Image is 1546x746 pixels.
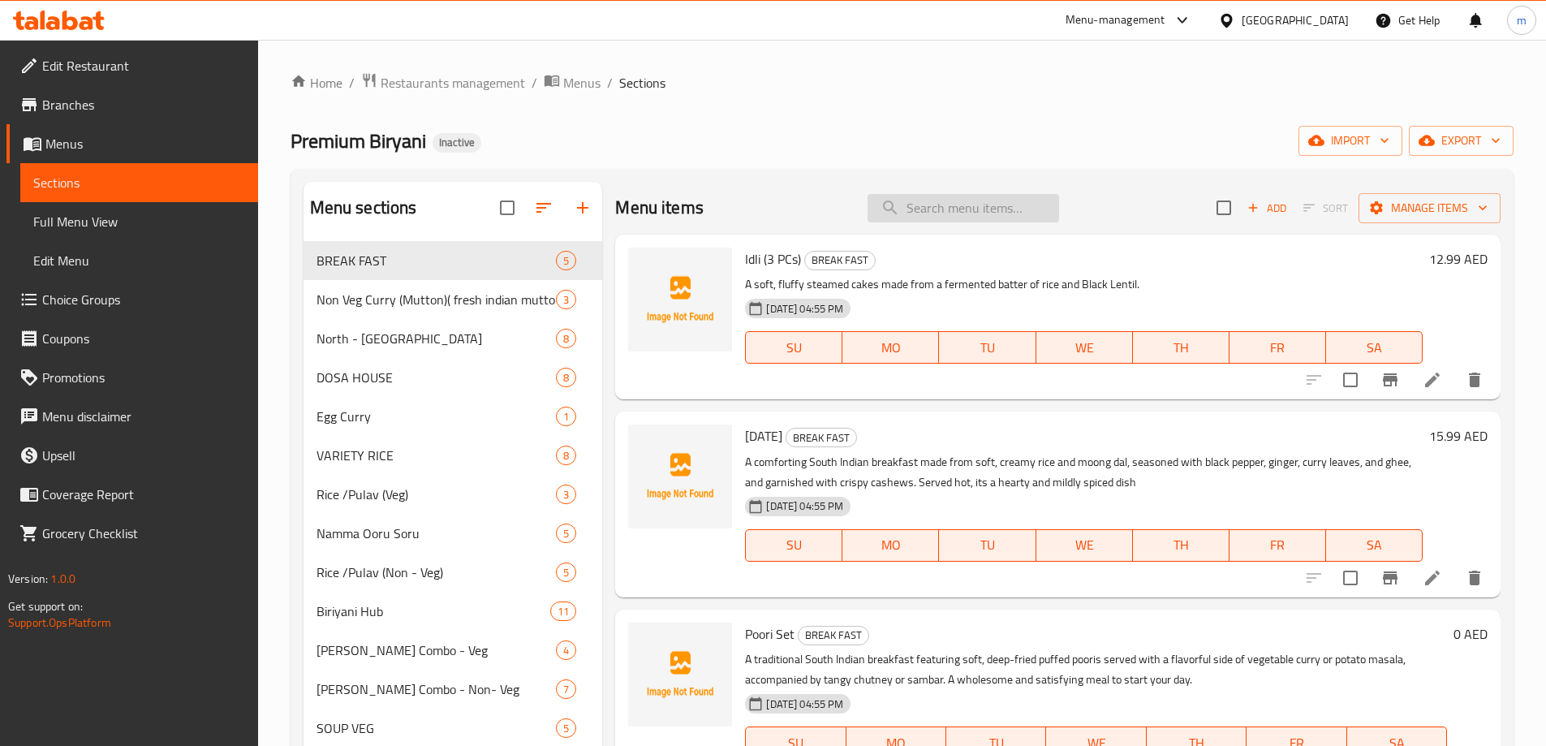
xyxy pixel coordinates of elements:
[1242,11,1349,29] div: [GEOGRAPHIC_DATA]
[557,721,575,736] span: 5
[556,563,576,582] div: items
[557,682,575,697] span: 7
[557,526,575,541] span: 5
[42,368,245,387] span: Promotions
[842,529,939,562] button: MO
[1372,198,1488,218] span: Manage items
[1043,533,1126,557] span: WE
[45,134,245,153] span: Menus
[291,123,426,159] span: Premium Biryani
[6,85,258,124] a: Branches
[1371,558,1410,597] button: Branch-specific-item
[849,533,932,557] span: MO
[304,241,603,280] div: BREAK FAST5
[20,163,258,202] a: Sections
[42,524,245,543] span: Grocery Checklist
[42,56,245,75] span: Edit Restaurant
[745,247,801,271] span: Idli (3 PCs)
[317,446,557,465] span: VARIETY RICE
[310,196,417,220] h2: Menu sections
[1429,248,1488,270] h6: 12.99 AED
[361,72,525,93] a: Restaurants management
[1298,126,1402,156] button: import
[1409,126,1514,156] button: export
[1359,193,1501,223] button: Manage items
[607,73,613,93] li: /
[745,452,1423,493] p: A comforting South Indian breakfast made from soft, creamy rice and moong dal, seasoned with blac...
[33,251,245,270] span: Edit Menu
[317,718,557,738] span: SOUP VEG
[1422,131,1501,151] span: export
[619,73,665,93] span: Sections
[745,274,1423,295] p: A soft, fluffy steamed cakes made from a fermented batter of rice and Black Lentil.
[1229,331,1326,364] button: FR
[6,280,258,319] a: Choice Groups
[6,319,258,358] a: Coupons
[8,596,83,617] span: Get support on:
[556,524,576,543] div: items
[1043,336,1126,360] span: WE
[556,368,576,387] div: items
[1333,336,1416,360] span: SA
[524,188,563,227] span: Sort sections
[8,612,111,633] a: Support.OpsPlatform
[1236,533,1320,557] span: FR
[615,196,704,220] h2: Menu items
[304,670,603,709] div: [PERSON_NAME] Combo - Non- Veg7
[1241,196,1293,221] span: Add item
[317,679,557,699] span: [PERSON_NAME] Combo - Non- Veg
[556,251,576,270] div: items
[33,173,245,192] span: Sections
[745,529,842,562] button: SU
[42,446,245,465] span: Upsell
[6,46,258,85] a: Edit Restaurant
[760,301,850,317] span: [DATE] 04:55 PM
[557,253,575,269] span: 5
[317,368,557,387] span: DOSA HOUSE
[786,429,856,447] span: BREAK FAST
[1333,533,1416,557] span: SA
[798,626,869,645] div: BREAK FAST
[20,241,258,280] a: Edit Menu
[842,331,939,364] button: MO
[1066,11,1165,30] div: Menu-management
[1036,331,1133,364] button: WE
[745,424,782,448] span: [DATE]
[1517,11,1527,29] span: m
[317,251,557,270] div: BREAK FAST
[42,290,245,309] span: Choice Groups
[550,602,576,621] div: items
[628,248,732,351] img: Idli (3 PCs)
[745,331,842,364] button: SU
[349,73,355,93] li: /
[8,568,48,589] span: Version:
[628,425,732,528] img: Pongal
[556,485,576,504] div: items
[304,280,603,319] div: Non Veg Curry (Mutton)( fresh indian mutton)3
[1236,336,1320,360] span: FR
[945,336,1029,360] span: TU
[556,290,576,309] div: items
[317,329,557,348] span: North - [GEOGRAPHIC_DATA]
[20,202,258,241] a: Full Menu View
[317,290,557,309] div: Non Veg Curry (Mutton)( fresh indian mutton)
[532,73,537,93] li: /
[745,622,795,646] span: Poori Set
[6,358,258,397] a: Promotions
[317,485,557,504] span: Rice /Pulav (Veg)
[1333,561,1367,595] span: Select to update
[304,358,603,397] div: DOSA HOUSE8
[557,448,575,464] span: 8
[1207,191,1241,225] span: Select section
[849,336,932,360] span: MO
[939,529,1036,562] button: TU
[304,319,603,358] div: North - [GEOGRAPHIC_DATA]8
[291,72,1514,93] nav: breadcrumb
[317,563,557,582] span: Rice /Pulav (Non - Veg)
[6,397,258,436] a: Menu disclaimer
[317,640,557,660] div: Ghee Rice Combo - Veg
[799,626,868,645] span: BREAK FAST
[868,194,1059,222] input: search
